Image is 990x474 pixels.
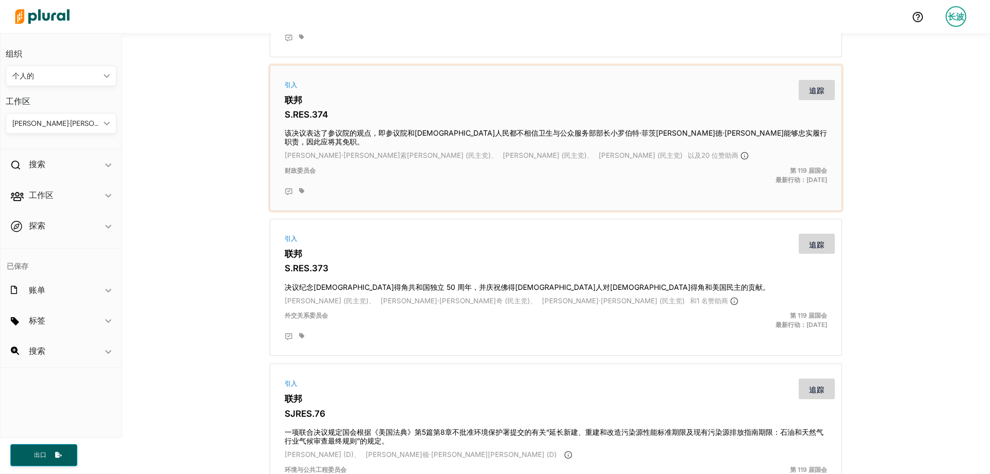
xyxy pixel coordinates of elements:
[6,96,30,106] font: 工作区
[34,451,46,459] font: 出口
[285,394,302,404] font: 联邦
[285,466,346,473] font: 环境与公共工程委员会
[806,321,827,329] font: [DATE]
[799,379,835,399] button: 追踪
[285,34,293,42] div: 添加立场声明
[708,297,728,305] font: 赞助商
[806,176,827,184] font: [DATE]
[285,167,316,174] font: 财政委员会
[809,86,824,95] font: 追踪
[285,263,328,273] font: S.RES.373
[285,188,293,196] div: 添加立场声明
[799,80,835,101] button: 追踪
[775,321,806,329] font: 最新行动：
[285,297,375,305] font: [PERSON_NAME] (民主党)、
[937,2,975,31] a: 长波
[285,249,302,259] font: 联邦
[299,188,304,194] div: 添加标签
[697,297,708,305] font: 1 名
[799,234,835,254] button: 追踪
[809,385,824,394] font: 追踪
[690,297,697,305] font: 和
[299,333,304,339] div: 添加标签
[12,119,126,128] font: [PERSON_NAME]·[PERSON_NAME]
[299,34,304,40] div: 添加标签
[285,450,360,459] font: [PERSON_NAME] (D)、
[718,151,732,159] font: 赞助
[503,151,593,159] font: [PERSON_NAME] (民主党)、
[285,81,297,89] font: 引入
[775,176,806,184] font: 最新行动：
[790,167,827,174] font: 第 119 届国会
[10,444,77,466] button: 出口
[6,48,22,59] font: 组织
[285,283,770,291] font: 决议纪念[DEMOGRAPHIC_DATA]得角共和国独立 50 周年，并庆祝佛得[DEMOGRAPHIC_DATA]人对[DEMOGRAPHIC_DATA]得角和美国民主的贡献。
[285,235,297,242] font: 引入
[732,151,738,159] font: 商
[948,11,964,22] font: 长波
[701,151,718,159] font: 20 位
[599,151,683,159] font: [PERSON_NAME] (民主党)
[688,151,701,159] font: 以及
[542,297,685,305] font: [PERSON_NAME]·[PERSON_NAME] (民主党)
[29,346,45,356] font: 搜索
[29,285,45,295] font: 账单
[12,71,34,80] font: 个人的
[790,466,827,473] font: 第 119 届国会
[29,220,45,231] font: 探索
[381,297,537,305] font: [PERSON_NAME]·[PERSON_NAME]奇 (民主党)、
[285,151,498,159] font: [PERSON_NAME]·[PERSON_NAME]索[PERSON_NAME] (民主党)、
[790,312,827,319] font: 第 119 届国会
[29,190,54,200] font: 工作区
[285,95,302,105] font: 联邦
[366,450,557,459] font: [PERSON_NAME]顿·[PERSON_NAME][PERSON_NAME] (D)
[285,109,328,120] font: S.RES.374
[285,408,325,419] font: SJRES.76
[809,240,824,249] font: 追踪
[285,380,297,387] font: 引入
[29,159,45,169] font: 搜索
[7,261,28,271] font: 已保存
[285,428,823,445] font: 一项联合决议规定国会根据《美国法典》第5篇第8章不批准环境保护署提交的有关“延长新建、重建和改造污染源性能标准期限及现有污染源排放指南期限：石油和天然气行业气候审查最终规则”的规定。
[29,315,45,325] font: 标签
[285,128,827,146] font: 该决议表达了参议院的观点，即参议院和[DEMOGRAPHIC_DATA]人民都不相信卫生与公众服务部部长小罗伯特·菲茨[PERSON_NAME]德·[PERSON_NAME]能够忠实履行职责，因...
[285,312,328,319] font: 外交关系委员会
[285,333,293,341] div: 添加立场声明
